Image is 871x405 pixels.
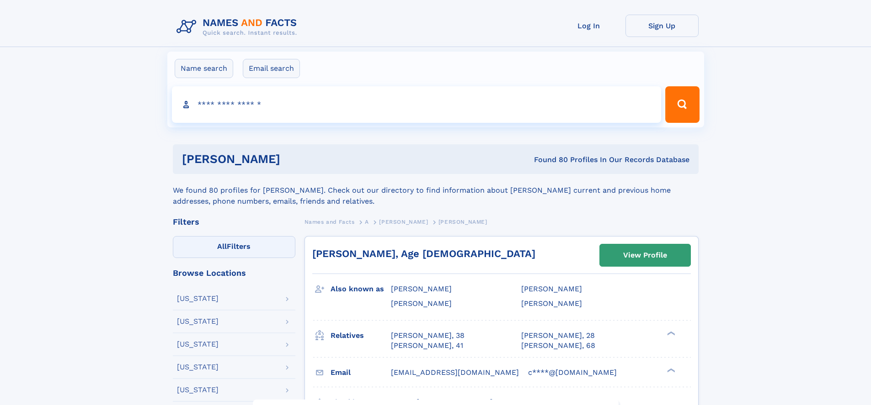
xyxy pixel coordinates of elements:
[391,299,452,308] span: [PERSON_NAME]
[177,318,219,325] div: [US_STATE]
[521,299,582,308] span: [PERSON_NAME]
[217,242,227,251] span: All
[391,284,452,293] span: [PERSON_NAME]
[177,341,219,348] div: [US_STATE]
[521,331,595,341] a: [PERSON_NAME], 28
[391,331,465,341] a: [PERSON_NAME], 38
[407,155,689,165] div: Found 80 Profiles In Our Records Database
[172,86,662,123] input: search input
[312,248,535,259] a: [PERSON_NAME], Age [DEMOGRAPHIC_DATA]
[391,341,463,351] a: [PERSON_NAME], 41
[173,218,295,226] div: Filters
[331,365,391,380] h3: Email
[177,363,219,371] div: [US_STATE]
[175,59,233,78] label: Name search
[665,86,699,123] button: Search Button
[173,15,305,39] img: Logo Names and Facts
[521,284,582,293] span: [PERSON_NAME]
[331,328,391,343] h3: Relatives
[521,341,595,351] a: [PERSON_NAME], 68
[305,216,355,227] a: Names and Facts
[379,219,428,225] span: [PERSON_NAME]
[173,236,295,258] label: Filters
[438,219,487,225] span: [PERSON_NAME]
[177,386,219,394] div: [US_STATE]
[243,59,300,78] label: Email search
[379,216,428,227] a: [PERSON_NAME]
[365,216,369,227] a: A
[182,153,407,165] h1: [PERSON_NAME]
[173,174,699,207] div: We found 80 profiles for [PERSON_NAME]. Check out our directory to find information about [PERSON...
[665,330,676,336] div: ❯
[623,245,667,266] div: View Profile
[665,367,676,373] div: ❯
[391,368,519,377] span: [EMAIL_ADDRESS][DOMAIN_NAME]
[625,15,699,37] a: Sign Up
[331,281,391,297] h3: Also known as
[365,219,369,225] span: A
[177,295,219,302] div: [US_STATE]
[552,15,625,37] a: Log In
[173,269,295,277] div: Browse Locations
[600,244,690,266] a: View Profile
